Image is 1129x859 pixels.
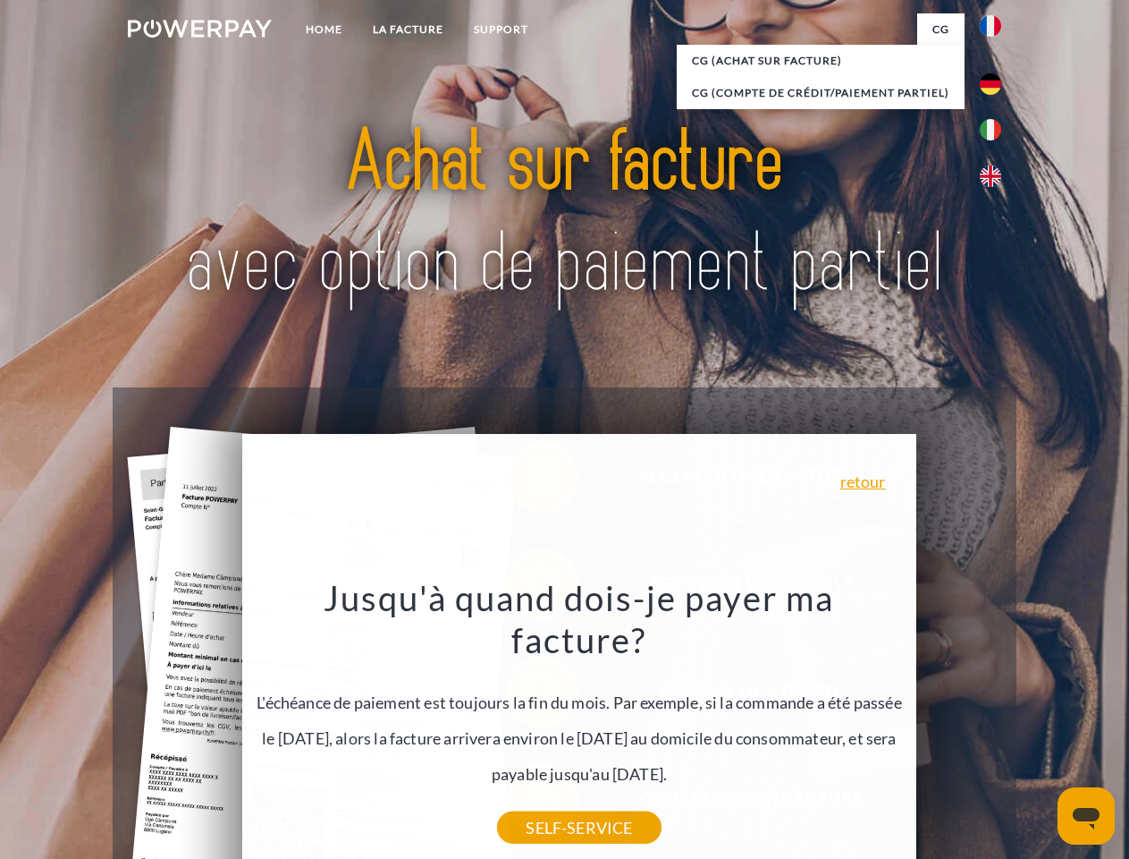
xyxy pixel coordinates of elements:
[917,13,965,46] a: CG
[291,13,358,46] a: Home
[677,45,965,77] a: CG (achat sur facture)
[840,473,886,489] a: retour
[358,13,459,46] a: LA FACTURE
[253,576,906,828] div: L'échéance de paiement est toujours la fin du mois. Par exemple, si la commande a été passée le [...
[980,119,1001,140] img: it
[497,812,661,844] a: SELF-SERVICE
[253,576,906,662] h3: Jusqu'à quand dois-je payer ma facture?
[459,13,543,46] a: Support
[677,77,965,109] a: CG (Compte de crédit/paiement partiel)
[171,86,958,343] img: title-powerpay_fr.svg
[128,20,272,38] img: logo-powerpay-white.svg
[1057,787,1115,845] iframe: Bouton de lancement de la fenêtre de messagerie
[980,15,1001,37] img: fr
[980,73,1001,95] img: de
[980,166,1001,187] img: en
